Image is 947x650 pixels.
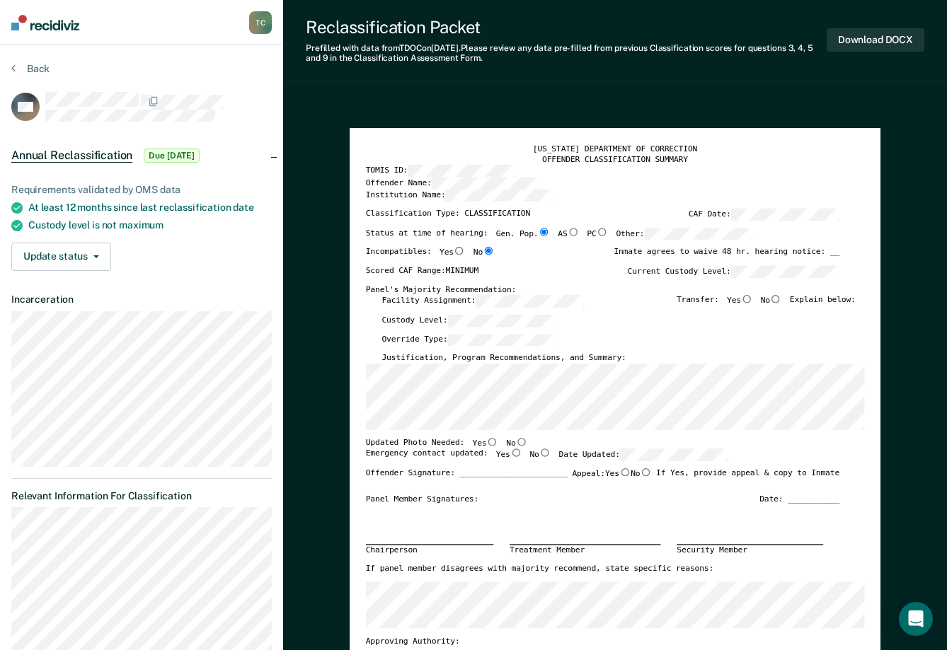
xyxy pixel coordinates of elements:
label: CAF Date: [689,208,839,220]
label: Current Custody Level: [627,265,839,277]
div: Incompatibles: [366,247,495,265]
label: No [506,437,527,448]
div: Treatment Member [510,545,661,556]
div: [US_STATE] DEPARTMENT OF CORRECTION [366,144,865,154]
input: No [515,437,527,445]
label: Offender Name: [366,177,540,189]
label: No [529,448,551,460]
div: Inmate agrees to waive 48 hr. hearing notice: __ [614,247,839,265]
div: Prefilled with data from TDOC on [DATE] . Please review any data pre-filled from previous Classif... [306,43,827,64]
input: No [640,468,651,476]
input: No [483,247,494,255]
input: AS [567,228,578,236]
input: Facility Assignment: [476,295,584,307]
div: Open Intercom Messenger [899,602,933,636]
input: Yes [510,448,521,456]
input: Gen. Pop. [538,228,549,236]
label: Custody Level: [381,314,556,326]
input: PC [596,228,607,236]
button: Download DOCX [827,28,924,52]
input: Yes [486,437,498,445]
input: Other: [644,228,752,240]
span: maximum [119,219,163,231]
label: Yes [496,448,522,460]
label: AS [558,228,579,240]
dt: Incarceration [11,294,272,306]
input: Offender Name: [431,177,539,189]
input: Custody Level: [447,314,556,326]
input: Yes [619,468,631,476]
label: Yes [605,468,631,480]
input: Yes [741,295,752,303]
div: Panel's Majority Recommendation: [366,284,839,295]
input: CAF Date: [730,208,839,220]
div: Requirements validated by OMS data [11,184,272,196]
div: Emergency contact updated: [366,448,729,468]
label: Classification Type: CLASSIFICATION [366,208,530,220]
div: Date: ___________ [759,494,839,504]
label: No [473,247,495,258]
input: No [770,295,781,303]
label: Other: [616,228,752,240]
div: T C [249,11,272,34]
div: Chairperson [366,545,493,556]
button: Update status [11,243,111,271]
label: Facility Assignment: [381,295,584,307]
span: Due [DATE] [144,149,200,163]
div: Status at time of hearing: [366,228,753,247]
label: Date Updated: [558,448,728,460]
input: Date Updated: [620,448,728,460]
div: Approving Authority: [366,636,839,646]
div: Custody level is not [28,219,272,231]
label: No [761,295,782,307]
input: Override Type: [447,334,556,346]
label: Justification, Program Recommendations, and Summary: [381,353,626,364]
div: At least 12 months since last reclassification [28,202,272,214]
input: Yes [454,247,465,255]
label: TOMIS ID: [366,165,517,177]
dt: Relevant Information For Classification [11,490,272,502]
label: Yes [472,437,498,448]
input: No [539,448,551,456]
img: Recidiviz [11,15,79,30]
label: PC [587,228,608,240]
div: Security Member [677,545,823,556]
input: TOMIS ID: [408,165,516,177]
div: OFFENDER CLASSIFICATION SUMMARY [366,154,865,165]
label: Institution Name: [366,189,554,201]
button: Back [11,62,50,75]
div: Reclassification Packet [306,17,827,37]
label: No [631,468,652,480]
span: Annual Reclassification [11,149,132,163]
label: Yes [440,247,465,258]
span: date [233,202,253,213]
label: Yes [727,295,752,307]
div: Updated Photo Needed: [366,437,527,448]
input: Institution Name: [445,189,553,201]
label: Gen. Pop. [496,228,550,240]
input: Current Custody Level: [730,265,839,277]
label: Override Type: [381,334,556,346]
div: Transfer: Explain below: [677,295,856,314]
label: Scored CAF Range: MINIMUM [366,265,478,277]
button: TC [249,11,272,34]
label: If panel member disagrees with majority recommend, state specific reasons: [366,564,713,574]
div: Panel Member Signatures: [366,494,478,504]
div: Offender Signature: _______________________ If Yes, provide appeal & copy to Inmate [366,468,839,494]
label: Appeal: [572,468,652,487]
